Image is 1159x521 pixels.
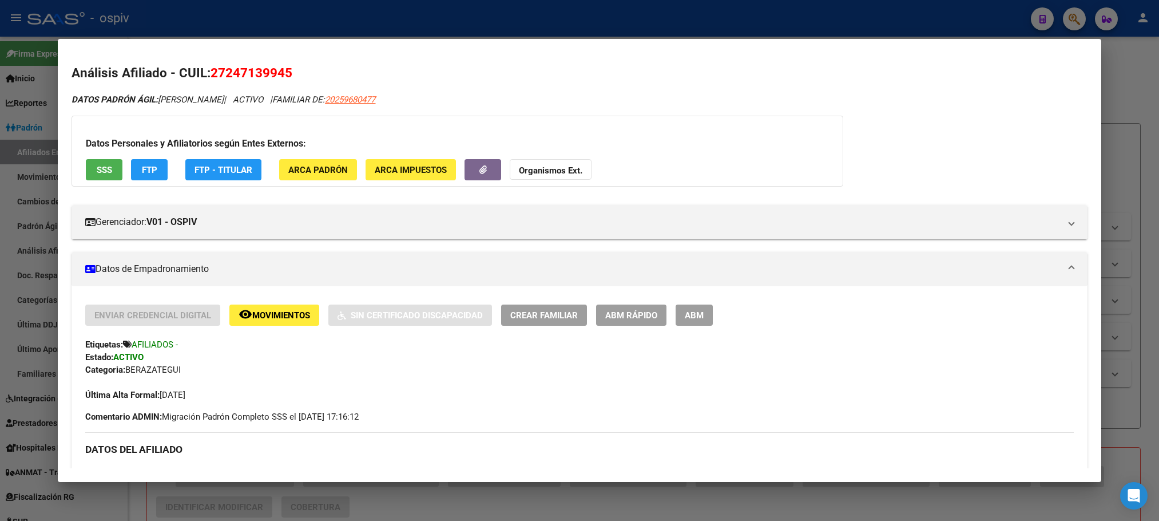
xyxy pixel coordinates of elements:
span: SSS [97,165,112,175]
strong: V01 - OSPIV [146,215,197,229]
span: [PERSON_NAME] [85,467,184,477]
strong: Organismos Ext. [519,165,582,176]
button: Enviar Credencial Digital [85,305,220,326]
mat-panel-title: Datos de Empadronamiento [85,262,1059,276]
span: 20259680477 [325,94,375,105]
strong: Última Alta Formal: [85,390,160,400]
button: Sin Certificado Discapacidad [328,305,492,326]
h3: Datos Personales y Afiliatorios según Entes Externos: [86,137,829,151]
div: BERAZATEGUI [85,364,1073,376]
span: Crear Familiar [510,310,578,321]
button: Crear Familiar [501,305,587,326]
span: [PERSON_NAME] [72,94,224,105]
span: Enviar Credencial Digital [94,310,211,321]
strong: ACTIVO [113,352,144,362]
button: ARCA Padrón [279,159,357,180]
strong: Teléfono Particular: [579,467,655,477]
span: 27247139945 [211,65,292,80]
mat-expansion-panel-header: Datos de Empadronamiento [72,252,1087,286]
strong: Comentario ADMIN: [85,412,162,422]
span: AFILIADOS - [132,340,178,350]
span: ABM Rápido [605,310,657,321]
div: Open Intercom Messenger [1120,482,1148,510]
button: SSS [86,159,122,180]
mat-panel-title: Gerenciador: [85,215,1059,229]
span: ARCA Padrón [288,165,348,175]
strong: Categoria: [85,365,125,375]
span: Sin Certificado Discapacidad [351,310,483,321]
span: [DATE] [85,390,185,400]
mat-icon: remove_red_eye [239,307,252,321]
span: FTP [142,165,157,175]
button: ARCA Impuestos [366,159,456,180]
button: FTP - Titular [185,159,261,180]
span: ABM [685,310,704,321]
strong: Apellido: [85,467,118,477]
span: FAMILIAR DE: [272,94,375,105]
button: ABM [676,305,713,326]
button: Movimientos [229,305,319,326]
button: Organismos Ext. [510,159,592,180]
h3: DATOS DEL AFILIADO [85,443,1073,456]
button: ABM Rápido [596,305,666,326]
strong: DATOS PADRÓN ÁGIL: [72,94,158,105]
span: Movimientos [252,310,310,321]
h2: Análisis Afiliado - CUIL: [72,64,1087,83]
mat-expansion-panel-header: Gerenciador:V01 - OSPIV [72,205,1087,239]
strong: Estado: [85,352,113,362]
button: FTP [131,159,168,180]
span: ARCA Impuestos [375,165,447,175]
span: FTP - Titular [195,165,252,175]
i: | ACTIVO | [72,94,375,105]
span: Migración Padrón Completo SSS el [DATE] 17:16:12 [85,411,359,423]
strong: Etiquetas: [85,340,123,350]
